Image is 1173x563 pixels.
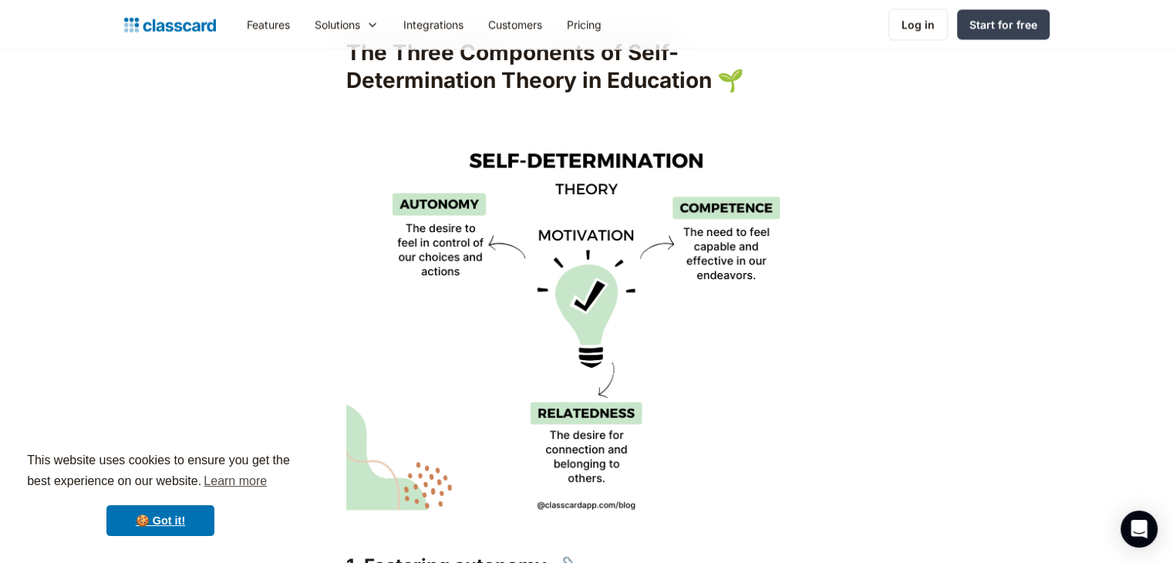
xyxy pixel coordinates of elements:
img: Self-determination theory [346,131,827,510]
div: Solutions [302,7,391,42]
div: Log in [902,16,935,32]
div: Start for free [969,16,1037,32]
p: ‍ [346,517,827,539]
a: Pricing [554,7,614,42]
div: Open Intercom Messenger [1121,511,1158,548]
a: dismiss cookie message [106,505,214,536]
a: Log in [888,8,948,40]
a: learn more about cookies [201,470,269,493]
p: ‍ [346,102,827,123]
div: cookieconsent [12,437,308,551]
div: Solutions [315,16,360,32]
a: home [124,14,216,35]
a: Features [234,7,302,42]
a: Integrations [391,7,476,42]
span: This website uses cookies to ensure you get the best experience on our website. [27,451,294,493]
a: Customers [476,7,554,42]
h2: The Three Components of Self-Determination Theory in Education 🌱 [346,39,827,95]
a: Start for free [957,9,1050,39]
